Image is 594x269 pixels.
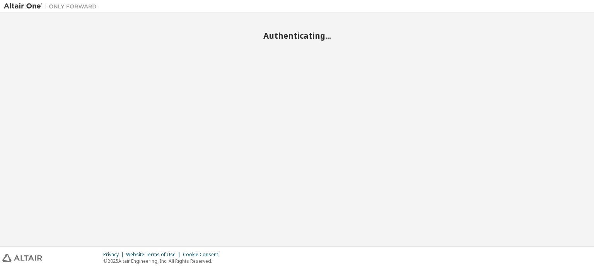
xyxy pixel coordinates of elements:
div: Website Terms of Use [126,252,183,258]
div: Cookie Consent [183,252,223,258]
div: Privacy [103,252,126,258]
img: Altair One [4,2,101,10]
h2: Authenticating... [4,31,590,41]
img: altair_logo.svg [2,254,42,262]
p: © 2025 Altair Engineering, Inc. All Rights Reserved. [103,258,223,264]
